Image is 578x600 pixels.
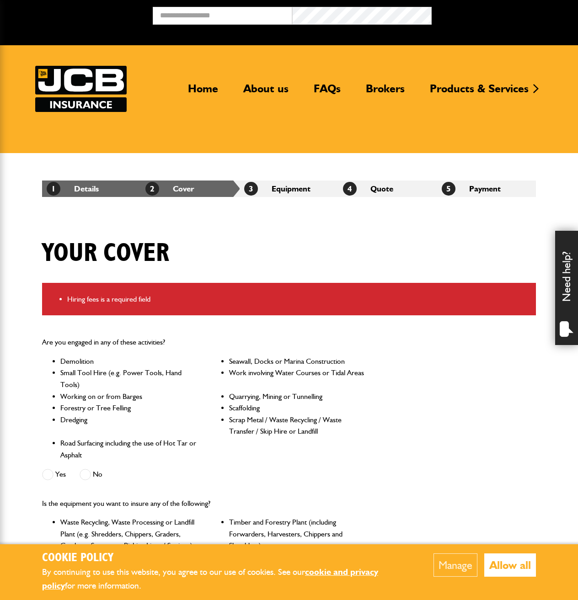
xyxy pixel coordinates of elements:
span: 4 [343,182,357,196]
h2: Cookie Policy [42,551,406,565]
li: Small Tool Hire (e.g. Power Tools, Hand Tools) [60,367,198,390]
button: Allow all [484,553,536,577]
li: Scrap Metal / Waste Recycling / Waste Transfer / Skip Hire or Landfill [229,414,367,437]
li: Payment [437,181,536,197]
a: 1Details [47,184,99,193]
p: Are you engaged in any of these activities? [42,336,367,348]
button: Manage [433,553,477,577]
li: Forestry or Tree Felling [60,402,198,414]
li: Work involving Water Courses or Tidal Areas [229,367,367,390]
a: About us [236,82,295,103]
label: Yes [42,469,66,480]
label: No [80,469,102,480]
span: 1 [47,182,60,196]
li: Demolition [60,356,198,367]
button: Broker Login [432,7,571,21]
li: Working on or from Barges [60,391,198,403]
span: 3 [244,182,258,196]
li: Scaffolding [229,402,367,414]
li: Hiring fees is a required field [67,293,529,305]
h1: Your cover [42,238,169,269]
span: 2 [145,182,159,196]
p: By continuing to use this website, you agree to our use of cookies. See our for more information. [42,565,406,593]
a: Brokers [359,82,412,103]
li: Equipment [240,181,338,197]
li: Quarrying, Mining or Tunnelling [229,391,367,403]
li: Timber and Forestry Plant (including Forwarders, Harvesters, Chippers and Shredders) [229,516,367,552]
li: Seawall, Docks or Marina Construction [229,356,367,367]
li: Waste Recycling, Waste Processing or Landfill Plant (e.g. Shredders, Chippers, Graders, Crushers,... [60,516,198,552]
li: Road Surfacing including the use of Hot Tar or Asphalt [60,437,198,461]
a: Home [181,82,225,103]
a: JCB Insurance Services [35,66,127,112]
img: JCB Insurance Services logo [35,66,127,112]
div: Need help? [555,231,578,345]
a: FAQs [307,82,348,103]
li: Cover [141,181,240,197]
p: Is the equipment you want to insure any of the following? [42,498,367,510]
li: Dredging [60,414,198,437]
a: Products & Services [423,82,535,103]
span: 5 [442,182,455,196]
li: Quote [338,181,437,197]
